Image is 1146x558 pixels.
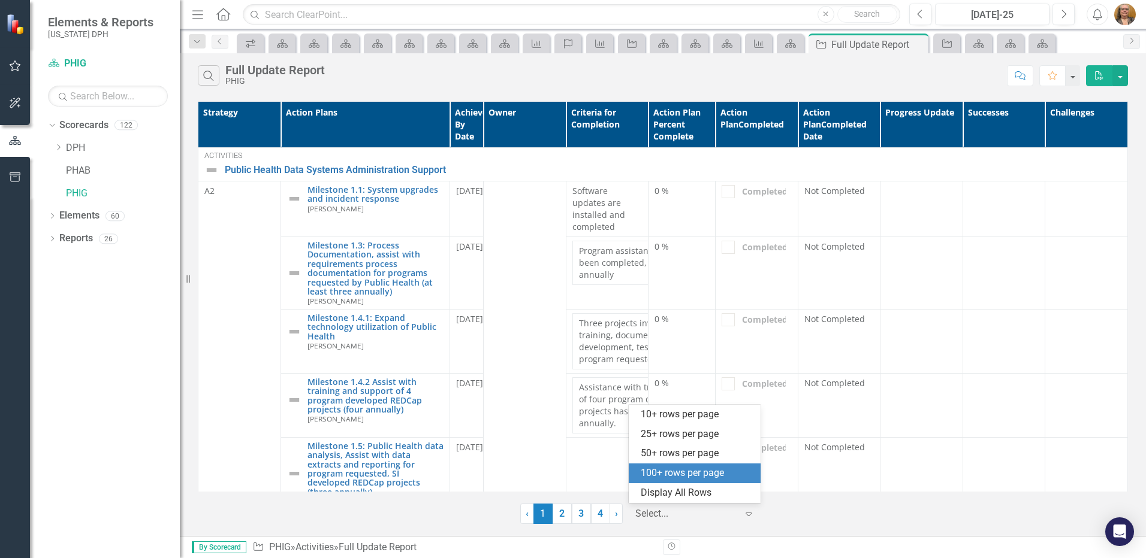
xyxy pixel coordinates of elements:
div: Not Completed [804,313,874,325]
img: Mary Ramirez [1114,4,1136,25]
div: Full Update Report [225,63,325,77]
a: 4 [591,504,610,524]
a: Elements [59,209,99,223]
div: PHIG [225,77,325,86]
div: Open Intercom Messenger [1105,517,1134,546]
img: Not Defined [287,393,301,407]
img: Not Defined [287,266,301,280]
div: » » [252,541,654,554]
a: Milestone 1.1: System upgrades and incident response [307,185,444,204]
div: 50+ rows per page [641,447,753,460]
div: Not Completed [804,185,874,197]
a: PHAB [66,164,180,178]
small: [PERSON_NAME] [307,297,364,305]
span: [DATE] [456,185,483,196]
span: [DATE] [456,241,483,252]
div: 0 % [655,313,709,325]
a: Public Health Data Systems Administration Support [225,165,1121,175]
div: 0 % [655,185,709,197]
a: Activities [295,541,334,553]
span: ‹ [526,508,529,519]
img: Not Defined [204,163,219,177]
img: ClearPoint Strategy [6,14,27,35]
div: Full Update Report [339,541,417,553]
a: PHIG [269,541,291,553]
a: 2 [553,504,572,524]
a: Reports [59,232,93,245]
div: 60 [105,211,125,221]
td: Three projects involved with the training, documentation, development, testing, and roll-out of p... [572,313,734,369]
small: [PERSON_NAME] [307,342,364,350]
small: [PERSON_NAME] [307,415,364,423]
span: [DATE] [456,377,483,389]
input: Search Below... [48,86,168,107]
p: A2 [204,185,275,197]
div: Activities [204,151,1121,160]
div: 0 % [655,241,709,253]
div: Full Update Report [831,37,925,52]
td: Program assistance requested has been completed, at least three annually [572,241,734,285]
small: [US_STATE] DPH [48,29,153,39]
span: [DATE] [456,441,483,453]
div: 122 [114,120,138,131]
p: Software updates are installed and completed [572,185,643,233]
div: [DATE]-25 [939,8,1045,22]
img: Not Defined [287,325,301,339]
a: DPH [66,141,180,155]
div: 100+ rows per page [641,466,753,480]
span: [DATE] [456,313,483,325]
a: Milestone 1.5: Public Health data analysis, Assist with data extracts and reporting for program r... [307,441,444,496]
span: Search [854,9,880,19]
div: 26 [99,233,118,244]
a: 3 [572,504,591,524]
a: PHIG [48,57,168,71]
div: Not Completed [804,441,874,453]
a: Milestone 1.4.2 Assist with training and support of 4 program developed REDCap projects (four ann... [307,377,444,414]
small: [PERSON_NAME] [307,205,364,213]
img: Not Defined [287,192,301,206]
button: Search [837,6,897,23]
input: Search ClearPoint... [243,4,900,25]
div: Not Completed [804,377,874,389]
td: Assistance with training and support of four program developed REDCap projects has been completed... [572,377,734,433]
a: PHIG [66,187,180,201]
a: Scorecards [59,119,108,132]
span: › [615,508,618,519]
button: [DATE]-25 [935,4,1050,25]
div: Not Completed [804,241,874,253]
a: Milestone 1.4.1: Expand technology utilization of Public Health [307,313,444,341]
div: Display All Rows [641,486,753,500]
span: Elements & Reports [48,15,153,29]
img: Not Defined [287,466,301,481]
div: 25+ rows per page [641,427,753,441]
a: Milestone 1.3: Process Documentation, assist with requirements process documentation for programs... [307,241,444,296]
span: By Scorecard [192,541,246,553]
div: 0 % [655,377,709,389]
span: 1 [533,504,553,524]
div: 10+ rows per page [641,408,753,421]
